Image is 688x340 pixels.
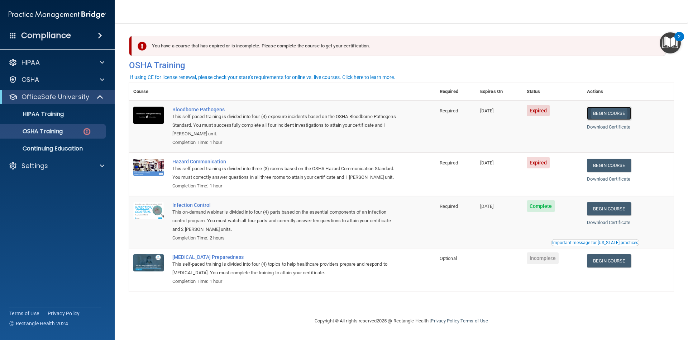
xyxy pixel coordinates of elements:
p: HIPAA [21,58,40,67]
a: Privacy Policy [431,318,459,323]
a: Bloodborne Pathogens [172,107,400,112]
th: Required [435,83,476,101]
span: Incomplete [527,252,559,264]
a: Hazard Communication [172,159,400,164]
div: This on-demand webinar is divided into four (4) parts based on the essential components of an inf... [172,208,400,234]
div: Completion Time: 2 hours [172,234,400,242]
h4: Compliance [21,31,71,41]
div: Completion Time: 1 hour [172,138,400,147]
p: OfficeSafe University [21,93,89,101]
a: Infection Control [172,202,400,208]
button: Open Resource Center, 2 new notifications [660,32,681,53]
div: Copyright © All rights reserved 2025 @ Rectangle Health | | [271,309,532,332]
p: OSHA Training [5,128,63,135]
img: PMB logo [9,8,106,22]
a: Begin Course [587,107,631,120]
a: [MEDICAL_DATA] Preparedness [172,254,400,260]
a: OSHA [9,75,104,84]
span: Required [440,108,458,113]
a: HIPAA [9,58,104,67]
a: Terms of Use [460,318,488,323]
th: Actions [583,83,674,101]
a: Terms of Use [9,310,39,317]
a: Begin Course [587,202,631,215]
span: Ⓒ Rectangle Health 2024 [9,320,68,327]
th: Status [522,83,583,101]
a: Download Certificate [587,176,630,182]
div: Completion Time: 1 hour [172,182,400,190]
div: Completion Time: 1 hour [172,277,400,286]
a: Settings [9,162,104,170]
img: danger-circle.6113f641.png [82,127,91,136]
div: If using CE for license renewal, please check your state's requirements for online vs. live cours... [130,75,395,80]
th: Course [129,83,168,101]
a: OfficeSafe University [9,93,104,101]
span: [DATE] [480,160,494,166]
th: Expires On [476,83,522,101]
span: Expired [527,157,550,168]
p: OSHA [21,75,39,84]
a: Begin Course [587,159,631,172]
div: This self-paced training is divided into three (3) rooms based on the OSHA Hazard Communication S... [172,164,400,182]
p: Continuing Education [5,145,102,152]
div: Important message for [US_STATE] practices [552,241,638,245]
div: This self-paced training is divided into four (4) topics to help healthcare providers prepare and... [172,260,400,277]
a: Begin Course [587,254,631,267]
p: Settings [21,162,48,170]
div: 2 [678,37,680,46]
span: Expired [527,105,550,116]
a: Download Certificate [587,124,630,130]
span: Complete [527,200,555,212]
span: [DATE] [480,204,494,209]
span: [DATE] [480,108,494,113]
a: Privacy Policy [48,310,80,317]
span: Required [440,204,458,209]
button: Read this if you are a dental practitioner in the state of CA [551,239,639,246]
span: Optional [440,256,457,261]
div: You have a course that has expired or is incomplete. Please complete the course to get your certi... [132,36,666,56]
a: Download Certificate [587,220,630,225]
button: If using CE for license renewal, please check your state's requirements for online vs. live cours... [129,74,396,81]
span: Required [440,160,458,166]
img: exclamation-circle-solid-danger.72ef9ffc.png [138,42,147,51]
div: This self-paced training is divided into four (4) exposure incidents based on the OSHA Bloodborne... [172,112,400,138]
p: HIPAA Training [5,111,64,118]
h4: OSHA Training [129,60,674,70]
